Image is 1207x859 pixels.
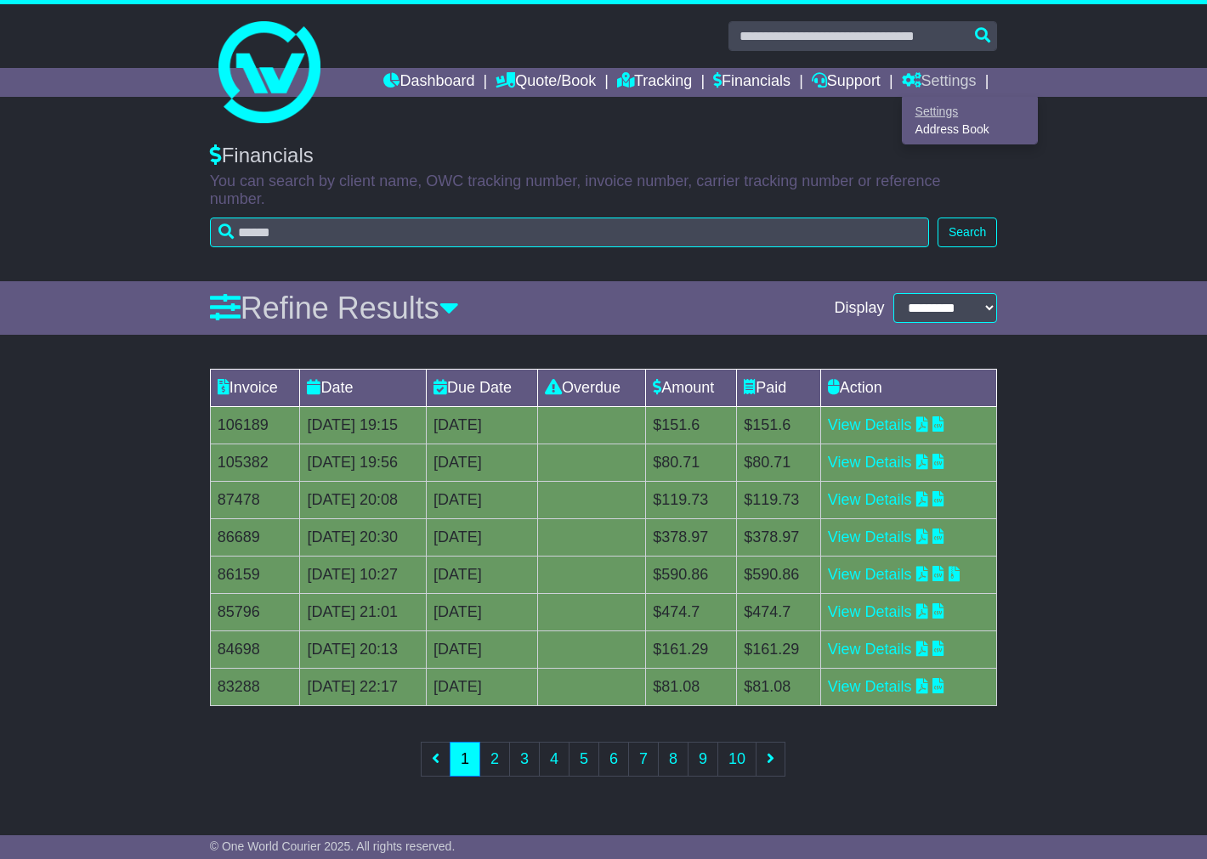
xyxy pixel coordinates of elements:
[300,370,427,407] td: Date
[426,482,537,519] td: [DATE]
[737,370,821,407] td: Paid
[737,669,821,706] td: $81.08
[426,594,537,631] td: [DATE]
[450,742,480,777] a: 1
[737,519,821,557] td: $378.97
[717,742,756,777] a: 10
[902,68,977,97] a: Settings
[828,491,912,508] a: View Details
[300,631,427,669] td: [DATE] 20:13
[426,444,537,482] td: [DATE]
[646,482,737,519] td: $119.73
[828,566,912,583] a: View Details
[646,557,737,594] td: $590.86
[210,172,998,209] p: You can search by client name, OWC tracking number, invoice number, carrier tracking number or re...
[902,97,1038,144] div: Quote/Book
[628,742,659,777] a: 7
[737,557,821,594] td: $590.86
[646,594,737,631] td: $474.7
[509,742,540,777] a: 3
[737,444,821,482] td: $80.71
[903,121,1037,139] a: Address Book
[426,631,537,669] td: [DATE]
[210,519,300,557] td: 86689
[820,370,997,407] td: Action
[828,678,912,695] a: View Details
[646,669,737,706] td: $81.08
[300,669,427,706] td: [DATE] 22:17
[300,407,427,444] td: [DATE] 19:15
[210,482,300,519] td: 87478
[426,557,537,594] td: [DATE]
[737,482,821,519] td: $119.73
[426,407,537,444] td: [DATE]
[828,528,912,545] a: View Details
[828,603,912,620] a: View Details
[737,594,821,631] td: $474.7
[812,68,881,97] a: Support
[646,370,737,407] td: Amount
[210,631,300,669] td: 84698
[210,444,300,482] td: 105382
[617,68,692,97] a: Tracking
[828,641,912,658] a: View Details
[658,742,688,777] a: 8
[210,291,459,325] a: Refine Results
[300,519,427,557] td: [DATE] 20:30
[646,407,737,444] td: $151.6
[737,631,821,669] td: $161.29
[688,742,718,777] a: 9
[835,299,885,318] span: Display
[210,839,456,853] span: © One World Courier 2025. All rights reserved.
[496,68,596,97] a: Quote/Book
[210,407,300,444] td: 106189
[210,557,300,594] td: 86159
[210,669,300,706] td: 83288
[828,416,912,433] a: View Details
[537,370,645,407] td: Overdue
[598,742,629,777] a: 6
[646,444,737,482] td: $80.71
[426,669,537,706] td: [DATE]
[713,68,790,97] a: Financials
[210,594,300,631] td: 85796
[539,742,569,777] a: 4
[383,68,474,97] a: Dashboard
[210,370,300,407] td: Invoice
[479,742,510,777] a: 2
[903,102,1037,121] a: Settings
[737,407,821,444] td: $151.6
[300,444,427,482] td: [DATE] 19:56
[828,454,912,471] a: View Details
[938,218,997,247] button: Search
[569,742,599,777] a: 5
[300,482,427,519] td: [DATE] 20:08
[300,594,427,631] td: [DATE] 21:01
[300,557,427,594] td: [DATE] 10:27
[210,144,998,168] div: Financials
[646,519,737,557] td: $378.97
[646,631,737,669] td: $161.29
[426,519,537,557] td: [DATE]
[426,370,537,407] td: Due Date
